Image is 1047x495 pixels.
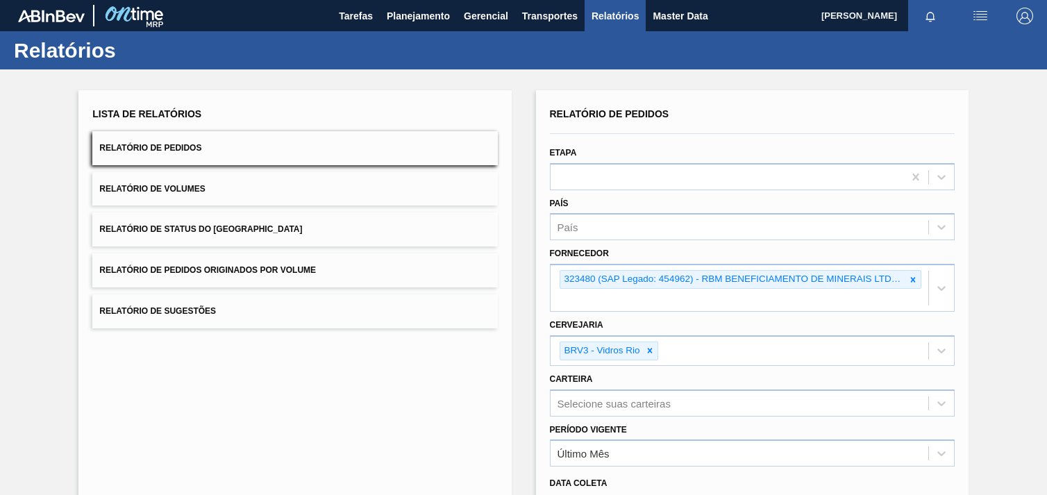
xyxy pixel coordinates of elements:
[550,108,669,119] span: Relatório de Pedidos
[550,320,603,330] label: Cervejaria
[550,249,609,258] label: Fornecedor
[550,148,577,158] label: Etapa
[99,184,205,194] span: Relatório de Volumes
[92,131,497,165] button: Relatório de Pedidos
[560,271,905,288] div: 323480 (SAP Legado: 454962) - RBM BENEFICIAMENTO DE MINERAIS LTDA--
[560,342,642,360] div: BRV3 - Vidros Rio
[558,221,578,233] div: País
[387,8,450,24] span: Planejamento
[14,42,260,58] h1: Relatórios
[550,425,627,435] label: Período Vigente
[92,212,497,246] button: Relatório de Status do [GEOGRAPHIC_DATA]
[92,253,497,287] button: Relatório de Pedidos Originados por Volume
[99,265,316,275] span: Relatório de Pedidos Originados por Volume
[653,8,707,24] span: Master Data
[92,108,201,119] span: Lista de Relatórios
[1016,8,1033,24] img: Logout
[550,374,593,384] label: Carteira
[18,10,85,22] img: TNhmsLtSVTkK8tSr43FrP2fwEKptu5GPRR3wAAAABJRU5ErkJggg==
[99,143,201,153] span: Relatório de Pedidos
[972,8,989,24] img: userActions
[99,306,216,316] span: Relatório de Sugestões
[550,478,608,488] span: Data coleta
[99,224,302,234] span: Relatório de Status do [GEOGRAPHIC_DATA]
[339,8,373,24] span: Tarefas
[550,199,569,208] label: País
[464,8,508,24] span: Gerencial
[92,294,497,328] button: Relatório de Sugestões
[558,448,610,460] div: Último Mês
[592,8,639,24] span: Relatórios
[908,6,953,26] button: Notificações
[92,172,497,206] button: Relatório de Volumes
[522,8,578,24] span: Transportes
[558,397,671,409] div: Selecione suas carteiras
